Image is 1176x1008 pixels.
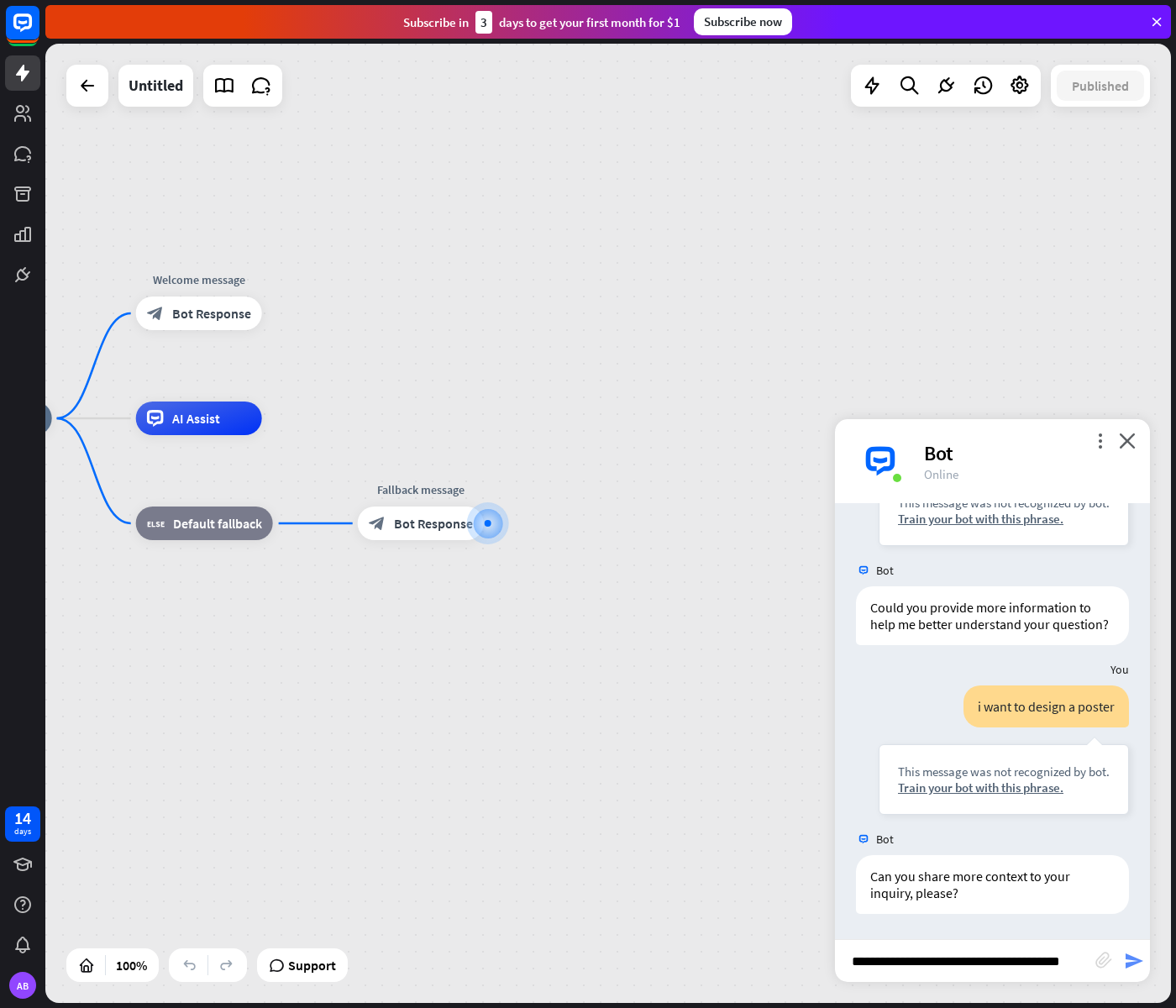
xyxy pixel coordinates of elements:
i: block_attachment [1095,952,1112,969]
div: Untitled [129,65,183,107]
div: i want to design a poster [963,685,1129,727]
span: Support [288,952,336,979]
div: AB [9,972,36,999]
i: block_bot_response [147,305,164,322]
div: days [14,826,31,837]
span: AI Assist [172,410,220,427]
span: Bot Response [394,515,473,532]
div: Can you share more context to your inquiry, please? [856,855,1129,914]
div: Train your bot with this phrase. [898,511,1110,527]
div: Fallback message [345,481,496,498]
div: This message was not recognized by bot. [898,495,1110,511]
div: Subscribe now [694,8,792,35]
i: block_bot_response [369,515,386,532]
div: This message was not recognized by bot. [898,764,1110,780]
i: send [1124,951,1144,971]
span: You [1110,662,1129,677]
div: 3 [475,11,492,34]
div: Welcome message [123,271,275,288]
i: block_fallback [147,515,165,532]
span: Bot Response [172,305,251,322]
div: Online [924,466,1130,482]
i: close [1119,433,1136,449]
div: Could you provide more information to help me better understand your question? [856,586,1129,645]
span: Bot [876,832,894,847]
div: Subscribe in days to get your first month for $1 [403,11,680,34]
span: Default fallback [173,515,262,532]
a: 14 days [5,806,40,842]
i: more_vert [1092,433,1108,449]
button: Published [1057,71,1144,101]
div: Train your bot with this phrase. [898,780,1110,795]
button: Open LiveChat chat widget [13,7,64,57]
div: 14 [14,811,31,826]
div: 100% [111,952,152,979]
span: Bot [876,563,894,578]
div: Bot [924,440,1130,466]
